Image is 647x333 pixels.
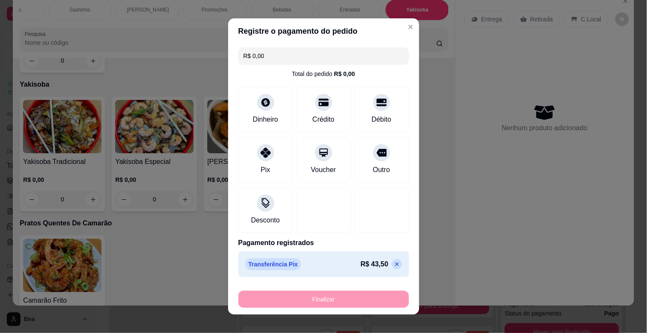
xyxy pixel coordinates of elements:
[373,165,390,175] div: Outro
[261,165,270,175] div: Pix
[334,70,355,78] div: R$ 0,00
[313,114,335,125] div: Crédito
[311,165,336,175] div: Voucher
[228,18,419,44] header: Registre o pagamento do pedido
[292,70,355,78] div: Total do pedido
[371,114,391,125] div: Débito
[404,20,418,34] button: Close
[361,259,389,269] p: R$ 43,50
[245,258,302,270] p: Transferência Pix
[253,114,279,125] div: Dinheiro
[244,47,404,64] input: Ex.: hambúrguer de cordeiro
[238,238,409,248] p: Pagamento registrados
[251,215,280,225] div: Desconto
